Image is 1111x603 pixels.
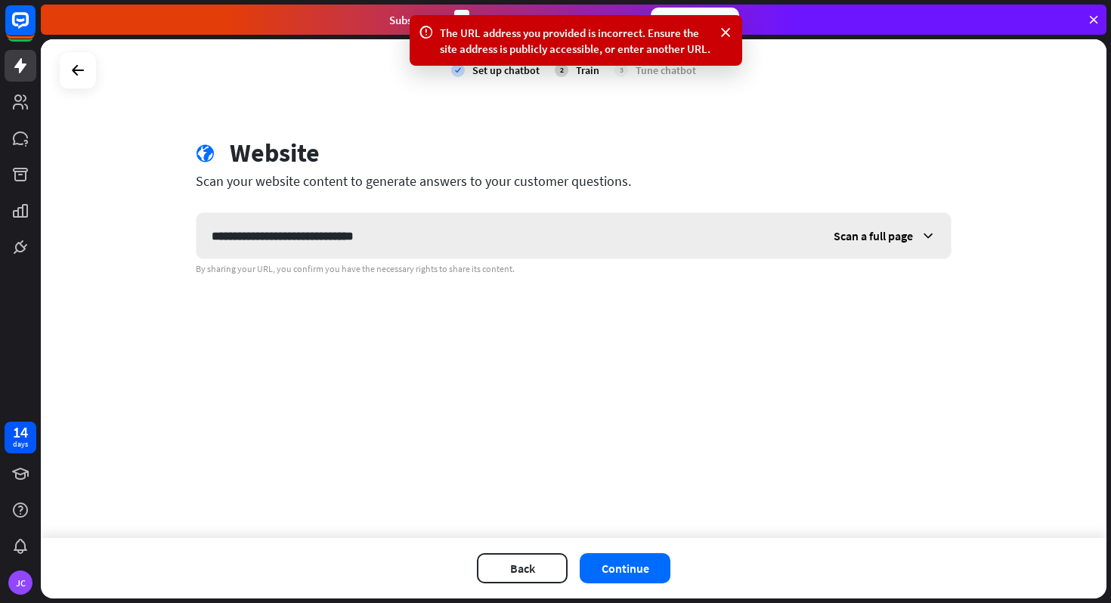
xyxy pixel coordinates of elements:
i: globe [196,144,215,163]
button: Open LiveChat chat widget [12,6,57,51]
button: Back [477,553,568,583]
div: 14 [13,425,28,439]
a: 14 days [5,422,36,453]
div: Train [576,63,599,77]
span: Scan a full page [834,228,913,243]
div: JC [8,571,32,595]
div: 3 [614,63,628,77]
button: Continue [580,553,670,583]
i: check [451,63,465,77]
div: 3 [454,10,469,30]
div: Subscribe now [651,8,739,32]
div: By sharing your URL, you confirm you have the necessary rights to share its content. [196,263,952,275]
div: Website [230,138,320,169]
div: Set up chatbot [472,63,540,77]
div: Tune chatbot [636,63,696,77]
div: days [13,439,28,450]
div: 2 [555,63,568,77]
div: Scan your website content to generate answers to your customer questions. [196,172,952,190]
div: Subscribe in days to get your first month for $1 [389,10,639,30]
div: The URL address you provided is incorrect. Ensure the site address is publicly accessible, or ent... [440,25,712,57]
